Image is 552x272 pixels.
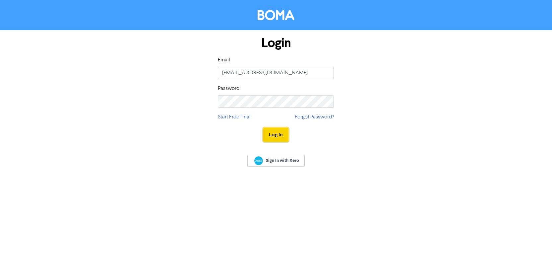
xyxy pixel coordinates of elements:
[218,85,239,93] label: Password
[247,155,304,167] a: Sign In with Xero
[218,35,334,51] h1: Login
[519,240,552,272] iframe: Chat Widget
[266,158,299,164] span: Sign In with Xero
[258,10,294,20] img: BOMA Logo
[218,113,251,121] a: Start Free Trial
[295,113,334,121] a: Forgot Password?
[218,56,230,64] label: Email
[254,156,263,165] img: Xero logo
[263,128,288,142] button: Log In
